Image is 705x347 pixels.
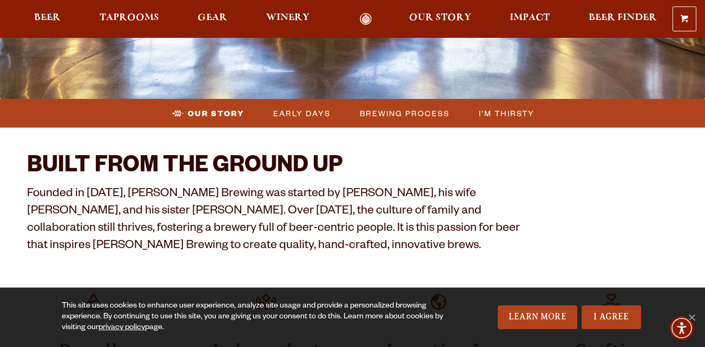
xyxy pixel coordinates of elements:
[62,301,452,333] div: This site uses cookies to enhance user experience, analyze site usage and provide a personalized ...
[27,186,540,256] p: Founded in [DATE], [PERSON_NAME] Brewing was started by [PERSON_NAME], his wife [PERSON_NAME], an...
[670,316,694,340] div: Accessibility Menu
[34,14,61,22] span: Beer
[197,14,227,22] span: Gear
[510,14,550,22] span: Impact
[589,14,657,22] span: Beer Finder
[27,13,68,25] a: Beer
[402,13,478,25] a: Our Story
[582,305,641,329] a: I Agree
[93,13,166,25] a: Taprooms
[498,305,577,329] a: Learn More
[582,13,664,25] a: Beer Finder
[100,14,159,22] span: Taprooms
[166,105,249,121] a: Our Story
[98,324,145,332] a: privacy policy
[188,105,244,121] span: Our Story
[346,13,386,25] a: Odell Home
[479,105,535,121] span: I’m Thirsty
[360,105,450,121] span: Brewing Process
[409,14,471,22] span: Our Story
[472,105,540,121] a: I’m Thirsty
[259,13,317,25] a: Winery
[353,105,455,121] a: Brewing Process
[273,105,331,121] span: Early Days
[267,105,336,121] a: Early Days
[503,13,557,25] a: Impact
[190,13,234,25] a: Gear
[27,155,540,181] h2: BUILT FROM THE GROUND UP
[266,14,309,22] span: Winery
